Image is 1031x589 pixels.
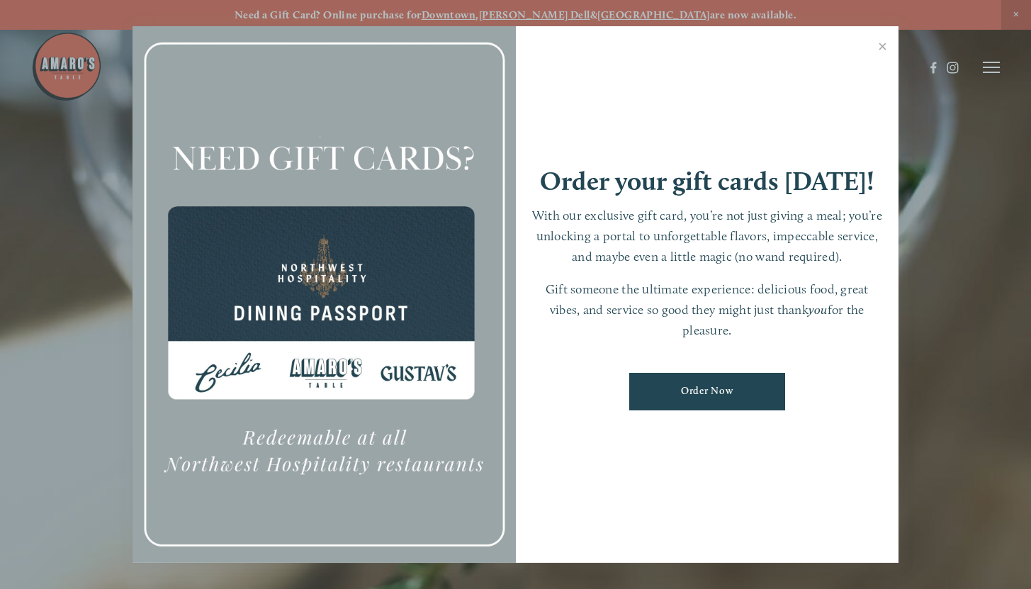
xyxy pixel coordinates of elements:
[629,373,785,410] a: Order Now
[869,28,896,68] a: Close
[809,302,828,317] em: you
[530,206,885,267] p: With our exclusive gift card, you’re not just giving a meal; you’re unlocking a portal to unforge...
[540,168,874,194] h1: Order your gift cards [DATE]!
[530,279,885,340] p: Gift someone the ultimate experience: delicious food, great vibes, and service so good they might...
